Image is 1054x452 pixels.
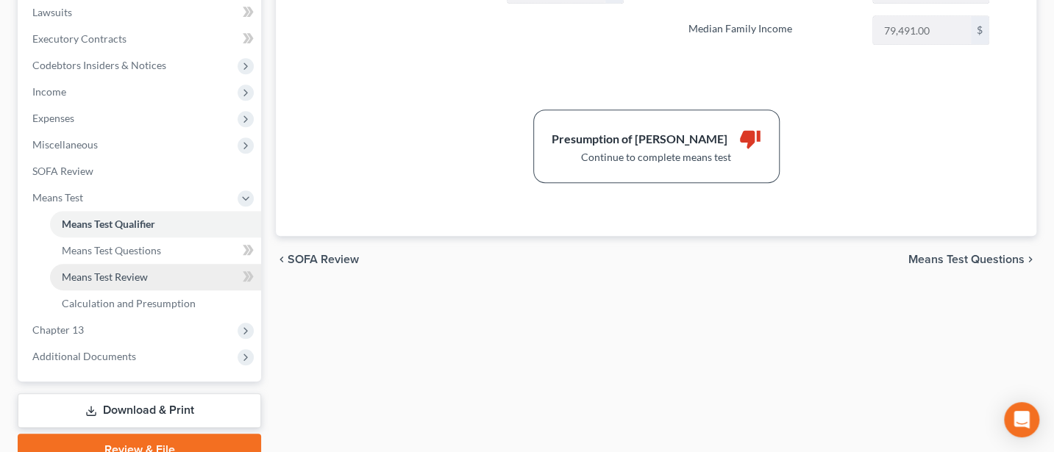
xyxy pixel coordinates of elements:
div: Presumption of [PERSON_NAME] [552,131,727,148]
span: Expenses [32,112,74,124]
button: Means Test Questions chevron_right [908,254,1036,265]
label: Median Family Income [681,15,865,45]
a: Download & Print [18,393,261,428]
input: 0.00 [873,16,971,44]
i: chevron_right [1025,254,1036,265]
span: SOFA Review [32,165,93,177]
span: Chapter 13 [32,323,84,336]
a: Means Test Questions [50,237,261,264]
div: $ [971,16,989,44]
span: SOFA Review [288,254,359,265]
span: Means Test Review [62,270,148,283]
span: Means Test Qualifier [62,218,155,230]
span: Lawsuits [32,6,72,18]
i: chevron_left [276,254,288,265]
span: Additional Documents [32,350,136,362]
div: Open Intercom Messenger [1004,402,1039,437]
span: Means Test Questions [62,244,161,257]
div: Continue to complete means test [552,150,761,165]
button: chevron_left SOFA Review [276,254,359,265]
span: Calculation and Presumption [62,297,196,309]
span: Executory Contracts [32,32,127,45]
a: Calculation and Presumption [50,290,261,317]
span: Means Test Questions [908,254,1025,265]
span: Miscellaneous [32,138,98,151]
span: Codebtors Insiders & Notices [32,59,166,71]
a: Means Test Qualifier [50,211,261,237]
a: Executory Contracts [21,26,261,52]
span: Means Test [32,191,83,204]
span: Income [32,85,66,98]
a: Means Test Review [50,264,261,290]
a: SOFA Review [21,158,261,184]
i: thumb_down [739,128,761,150]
